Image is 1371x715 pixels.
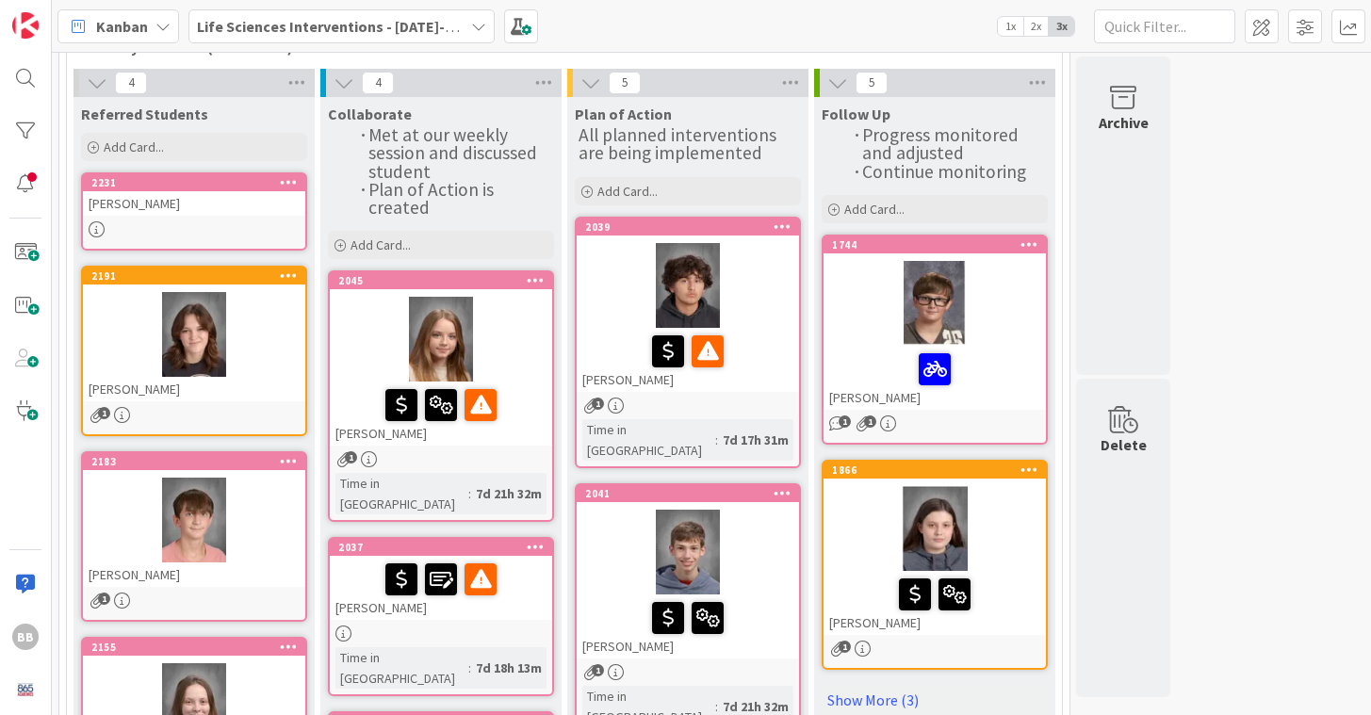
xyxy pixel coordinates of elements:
a: Show More (3) [822,685,1048,715]
div: 2191 [91,269,305,283]
div: 2183 [91,455,305,468]
span: 4 [115,72,147,94]
div: [PERSON_NAME] [330,382,552,446]
span: 1 [592,398,604,410]
div: 1866[PERSON_NAME] [824,462,1046,635]
div: 2183 [83,453,305,470]
div: 1866 [824,462,1046,479]
div: [PERSON_NAME] [83,377,305,401]
span: 5 [856,72,888,94]
span: 5 [609,72,641,94]
span: Kanban [96,15,148,38]
span: Plan of Action [575,105,672,123]
span: 1 [345,451,357,463]
div: [PERSON_NAME] [330,556,552,620]
div: 2039 [585,220,799,234]
span: Add Card... [844,201,905,218]
div: 2039[PERSON_NAME] [577,219,799,392]
div: 2231[PERSON_NAME] [83,174,305,216]
div: [PERSON_NAME] [577,594,799,658]
div: 2041 [585,487,799,500]
div: BB [12,624,39,650]
div: 1744[PERSON_NAME] [824,236,1046,410]
div: 7d 18h 13m [471,658,547,678]
span: Add Card... [597,183,658,200]
div: Delete [1101,433,1147,456]
div: 2155 [83,639,305,656]
div: Time in [GEOGRAPHIC_DATA] [335,647,468,689]
span: Continue monitoring [862,160,1026,183]
div: 2231 [83,174,305,191]
div: Archive [1099,111,1149,134]
div: 2045[PERSON_NAME] [330,272,552,446]
div: 2191[PERSON_NAME] [83,268,305,401]
div: 1744 [832,238,1046,252]
div: 2045 [330,272,552,289]
span: 2x [1023,17,1049,36]
div: 7d 21h 32m [471,483,547,504]
div: 2183[PERSON_NAME] [83,453,305,587]
span: Progress monitored and adjusted [862,123,1022,164]
span: : [468,483,471,504]
span: All planned interventions are being implemented [579,123,780,164]
div: 2191 [83,268,305,284]
span: 1 [592,664,604,676]
div: Time in [GEOGRAPHIC_DATA] [582,419,715,461]
span: Add Card... [104,138,164,155]
div: [PERSON_NAME] [824,346,1046,410]
span: 1 [839,415,851,428]
span: Collaborate [328,105,412,123]
div: 2041 [577,485,799,502]
span: Plan of Action is created [368,178,498,219]
div: [PERSON_NAME] [83,562,305,587]
div: [PERSON_NAME] [577,328,799,392]
span: : [468,658,471,678]
span: Referred Students [81,105,208,123]
span: 1 [98,593,110,605]
div: 2037 [330,539,552,556]
div: 7d 17h 31m [718,430,793,450]
span: 1x [998,17,1023,36]
span: 1 [98,407,110,419]
span: 3x [1049,17,1074,36]
b: Life Sciences Interventions - [DATE]-[DATE] [197,17,489,36]
span: Add Card... [351,236,411,253]
div: 1866 [832,463,1046,477]
div: 2041[PERSON_NAME] [577,485,799,658]
span: Met at our weekly session and discussed student [368,123,541,183]
span: 1 [839,641,851,653]
div: 2045 [338,274,552,287]
div: 2039 [577,219,799,236]
span: : [715,430,718,450]
div: Time in [GEOGRAPHIC_DATA] [335,473,468,514]
div: 2155 [91,641,305,654]
input: Quick Filter... [1094,9,1235,43]
img: Visit kanbanzone.com [12,12,39,39]
div: 2037 [338,541,552,554]
div: 2037[PERSON_NAME] [330,539,552,620]
div: 1744 [824,236,1046,253]
div: [PERSON_NAME] [824,571,1046,635]
span: Follow Up [822,105,890,123]
span: 4 [362,72,394,94]
div: [PERSON_NAME] [83,191,305,216]
span: 1 [864,415,876,428]
div: 2231 [91,176,305,189]
img: avatar [12,676,39,703]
